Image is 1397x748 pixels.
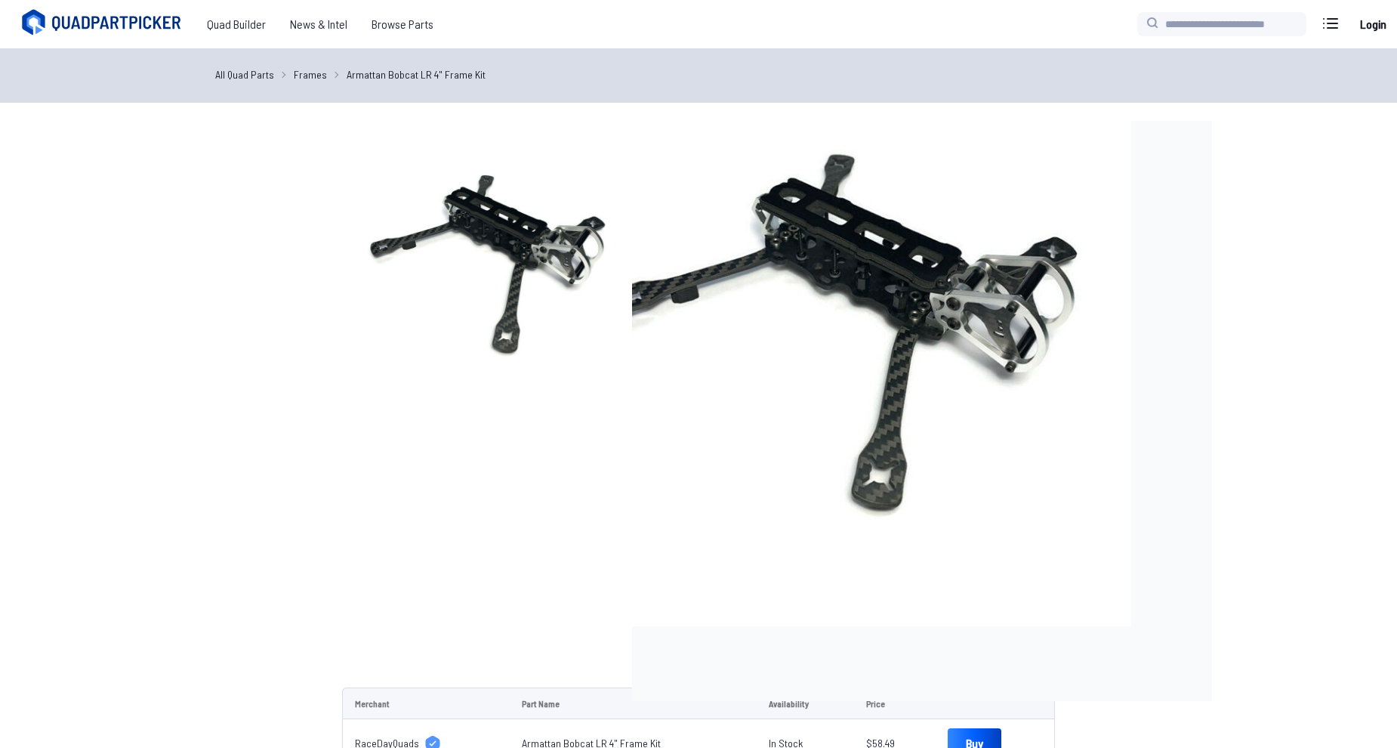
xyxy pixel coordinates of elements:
[195,9,278,39] a: Quad Builder
[294,66,327,82] a: Frames
[215,66,274,82] a: All Quad Parts
[347,66,486,82] a: Armattan Bobcat LR 4" Frame Kit
[510,688,757,719] td: Part Name
[757,688,854,719] td: Availability
[342,121,632,411] img: image
[359,9,446,39] a: Browse Parts
[854,688,936,719] td: Price
[278,9,359,39] a: News & Intel
[342,688,510,719] td: Merchant
[1355,9,1391,39] a: Login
